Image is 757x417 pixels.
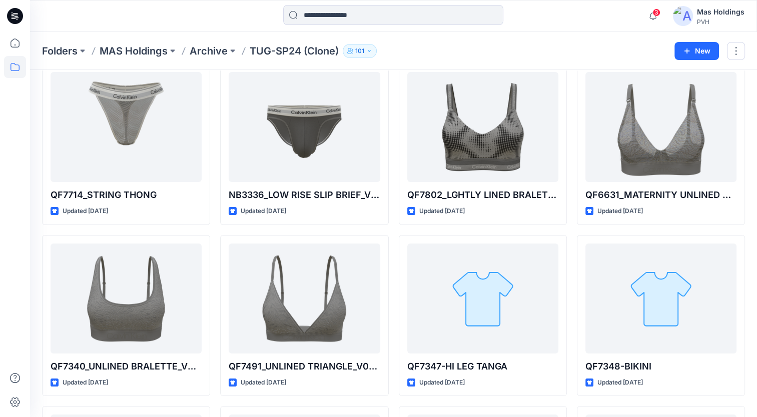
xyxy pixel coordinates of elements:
p: Updated [DATE] [241,206,286,216]
p: QF7802_LGHTLY LINED BRALETTE_V01 [407,188,558,202]
p: Updated [DATE] [597,377,643,388]
p: Updated [DATE] [419,206,465,216]
img: avatar [673,6,693,26]
p: Updated [DATE] [241,377,286,388]
a: QF7347-HI LEG TANGA [407,243,558,353]
span: 3 [652,8,660,16]
p: Updated [DATE] [63,377,108,388]
a: QF7348-BIKINI [585,243,736,353]
a: Archive [190,44,228,58]
button: 101 [343,44,377,58]
a: QF7714_STRING THONG [51,72,202,182]
p: QF7714_STRING THONG [51,188,202,202]
a: QF7491_UNLINED TRIANGLE_V01RA [229,243,380,353]
a: MAS Holdings [100,44,168,58]
div: PVH [697,18,744,25]
a: QF6631_MATERNITY UNLINED TRIANGLE_V01 [585,72,736,182]
p: QF7491_UNLINED TRIANGLE_V01RA [229,359,380,373]
p: Updated [DATE] [63,206,108,216]
p: QF6631_MATERNITY UNLINED TRIANGLE_V01 [585,188,736,202]
p: Updated [DATE] [419,377,465,388]
a: NB3336_LOW RISE SLIP BRIEF_V01 [229,72,380,182]
a: QF7340_UNLINED BRALETTE_V01RA [51,243,202,353]
p: QF7348-BIKINI [585,359,736,373]
p: Updated [DATE] [597,206,643,216]
p: QF7347-HI LEG TANGA [407,359,558,373]
a: Folders [42,44,78,58]
p: 101 [355,45,364,56]
p: QF7340_UNLINED BRALETTE_V01RA [51,359,202,373]
div: Mas Holdings [697,6,744,18]
p: TUG-SP24 (Clone) [250,44,339,58]
p: NB3336_LOW RISE SLIP BRIEF_V01 [229,188,380,202]
button: New [674,42,719,60]
a: QF7802_LGHTLY LINED BRALETTE_V01 [407,72,558,182]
